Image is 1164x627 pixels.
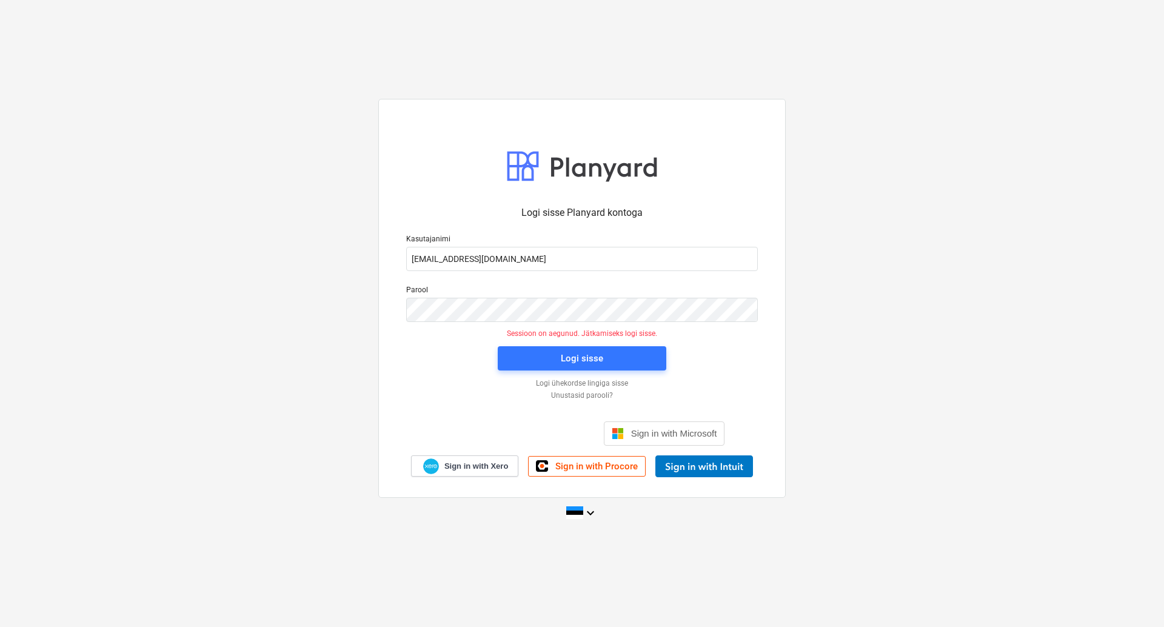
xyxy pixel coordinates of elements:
div: Logi sisse Google’i kontoga. Avaneb uuel vahelehel [440,420,594,447]
span: Sign in with Xero [444,461,508,472]
span: Sign in with Procore [555,461,638,472]
iframe: Sisselogimine Google'i nupu abil [433,420,600,447]
a: Logi ühekordse lingiga sisse [400,379,764,389]
button: Logi sisse [498,346,666,370]
i: keyboard_arrow_down [583,506,598,520]
a: Sign in with Procore [528,456,646,477]
p: Logi sisse Planyard kontoga [406,206,758,220]
a: Unustasid parooli? [400,391,764,401]
div: Logi sisse [561,350,603,366]
p: Kasutajanimi [406,235,758,247]
span: Sign in with Microsoft [631,428,717,438]
img: Xero logo [423,458,439,475]
p: Sessioon on aegunud. Jätkamiseks logi sisse. [399,329,765,339]
input: Kasutajanimi [406,247,758,271]
img: Microsoft logo [612,428,624,440]
a: Sign in with Xero [411,455,519,477]
p: Parool [406,286,758,298]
